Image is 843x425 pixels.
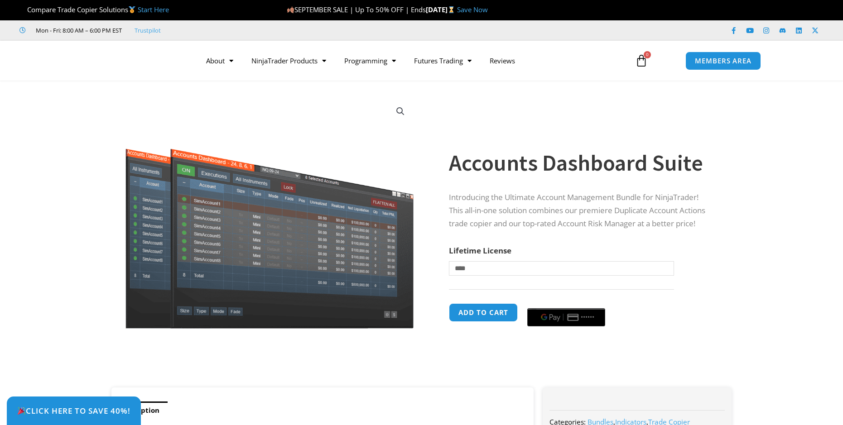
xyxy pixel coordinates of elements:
strong: [DATE] [426,5,457,14]
a: Programming [335,50,405,71]
a: About [197,50,242,71]
a: Futures Trading [405,50,481,71]
button: Buy with GPay [527,308,605,326]
img: 🍂 [287,6,294,13]
a: MEMBERS AREA [685,52,761,70]
a: Start Here [138,5,169,14]
span: Compare Trade Copier Solutions [19,5,169,14]
span: MEMBERS AREA [695,57,751,64]
span: Click Here to save 40%! [17,407,130,415]
text: •••••• [581,314,595,320]
img: ⌛ [448,6,455,13]
iframe: Secure payment input frame [525,302,607,303]
nav: Menu [197,50,625,71]
a: Reviews [481,50,524,71]
span: SEPTEMBER SALE | Up To 50% OFF | Ends [287,5,426,14]
a: 0 [621,48,661,74]
p: Introducing the Ultimate Account Management Bundle for NinjaTrader! This all-in-one solution comb... [449,191,713,230]
img: LogoAI | Affordable Indicators – NinjaTrader [82,44,179,77]
label: Lifetime License [449,245,511,256]
h1: Accounts Dashboard Suite [449,147,713,179]
img: Screenshot 2024-08-26 155710eeeee [124,96,415,329]
a: 🎉Click Here to save 40%! [7,396,141,425]
a: Trustpilot [135,25,161,36]
span: Mon - Fri: 8:00 AM – 6:00 PM EST [34,25,122,36]
a: View full-screen image gallery [392,103,409,119]
a: Save Now [457,5,488,14]
a: NinjaTrader Products [242,50,335,71]
a: Clear options [449,280,463,287]
span: 0 [644,51,651,58]
img: 🏆 [20,6,27,13]
img: 🎉 [18,407,25,415]
button: Add to cart [449,303,518,322]
img: 🥇 [129,6,135,13]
